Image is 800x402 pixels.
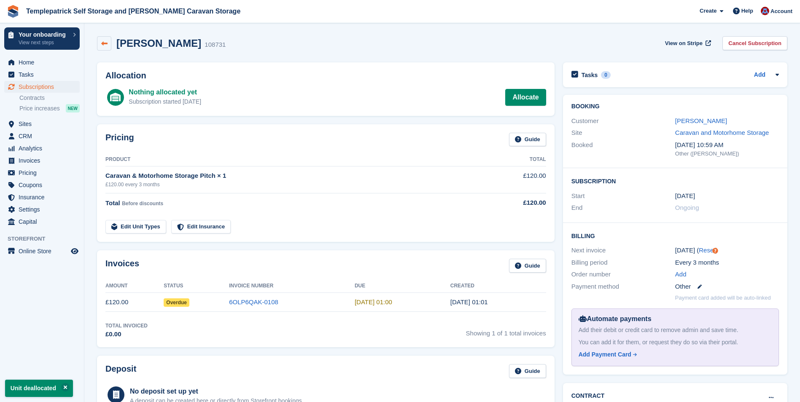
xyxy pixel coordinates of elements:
a: menu [4,142,80,154]
span: Help [741,7,753,15]
span: Analytics [19,142,69,154]
time: 2025-10-01 00:01:16 UTC [450,298,488,306]
h2: Billing [571,231,779,240]
p: Unit deallocated [5,380,73,397]
div: Subscription started [DATE] [129,97,201,106]
a: Caravan and Motorhome Storage [675,129,769,136]
span: Storefront [8,235,84,243]
a: menu [4,155,80,166]
div: Total Invoiced [105,322,148,330]
h2: [PERSON_NAME] [116,38,201,49]
a: menu [4,118,80,130]
span: CRM [19,130,69,142]
div: Every 3 months [675,258,779,268]
span: View on Stripe [665,39,703,48]
a: Your onboarding View next steps [4,27,80,50]
a: Preview store [70,246,80,256]
p: View next steps [19,39,69,46]
img: stora-icon-8386f47178a22dfd0bd8f6a31ec36ba5ce8667c1dd55bd0f319d3a0aa187defe.svg [7,5,19,18]
div: Add their debit or credit card to remove admin and save time. [579,326,772,335]
div: Booked [571,140,675,158]
th: Status [164,279,229,293]
a: Guide [509,133,546,147]
h2: Tasks [582,71,598,79]
span: Sites [19,118,69,130]
span: Total [105,199,120,206]
span: Ongoing [675,204,699,211]
a: Add [754,70,765,80]
a: View on Stripe [662,36,713,50]
span: Price increases [19,105,60,113]
a: menu [4,191,80,203]
img: Leigh [761,7,769,15]
a: Guide [509,364,546,378]
h2: Deposit [105,364,136,378]
a: menu [4,130,80,142]
td: £120.00 [478,166,546,193]
div: Customer [571,116,675,126]
a: Cancel Subscription [722,36,787,50]
th: Product [105,153,478,166]
div: No deposit set up yet [130,386,304,397]
h2: Booking [571,103,779,110]
a: menu [4,216,80,228]
a: menu [4,167,80,179]
span: Account [770,7,792,16]
a: Add [675,270,687,279]
span: Pricing [19,167,69,179]
div: Payment method [571,282,675,292]
div: Nothing allocated yet [129,87,201,97]
h2: Pricing [105,133,134,147]
a: Guide [509,259,546,273]
a: Contracts [19,94,80,102]
span: Home [19,56,69,68]
div: Next invoice [571,246,675,255]
div: [DATE] 10:59 AM [675,140,779,150]
span: Capital [19,216,69,228]
span: Create [700,7,716,15]
h2: Subscription [571,177,779,185]
div: Automate payments [579,314,772,324]
span: Subscriptions [19,81,69,93]
div: You can add it for them, or request they do so via their portal. [579,338,772,347]
div: Caravan & Motorhome Storage Pitch × 1 [105,171,478,181]
div: Billing period [571,258,675,268]
h2: Allocation [105,71,546,80]
div: Add Payment Card [579,350,631,359]
a: Add Payment Card [579,350,768,359]
div: [DATE] ( ) [675,246,779,255]
span: Showing 1 of 1 total invoices [466,322,546,339]
th: Due [355,279,450,293]
div: Tooltip anchor [711,247,719,255]
a: Templepatrick Self Storage and [PERSON_NAME] Caravan Storage [23,4,244,18]
div: Order number [571,270,675,279]
h2: Contract [571,391,605,400]
a: Allocate [505,89,546,106]
div: £120.00 [478,198,546,208]
span: Online Store [19,245,69,257]
th: Total [478,153,546,166]
div: Other [675,282,779,292]
a: menu [4,204,80,215]
span: Insurance [19,191,69,203]
a: menu [4,56,80,68]
p: Your onboarding [19,32,69,38]
a: Price increases NEW [19,104,80,113]
div: NEW [66,104,80,113]
span: Coupons [19,179,69,191]
time: 2025-10-02 00:00:00 UTC [355,298,392,306]
time: 2025-10-01 00:00:00 UTC [675,191,695,201]
a: menu [4,69,80,80]
span: Invoices [19,155,69,166]
div: End [571,203,675,213]
span: Settings [19,204,69,215]
span: Before discounts [122,201,163,206]
th: Amount [105,279,164,293]
a: 6OLP6QAK-0108 [229,298,278,306]
h2: Invoices [105,259,139,273]
div: £0.00 [105,330,148,339]
a: menu [4,81,80,93]
a: [PERSON_NAME] [675,117,727,124]
div: £120.00 every 3 months [105,181,478,188]
div: 108731 [205,40,226,50]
